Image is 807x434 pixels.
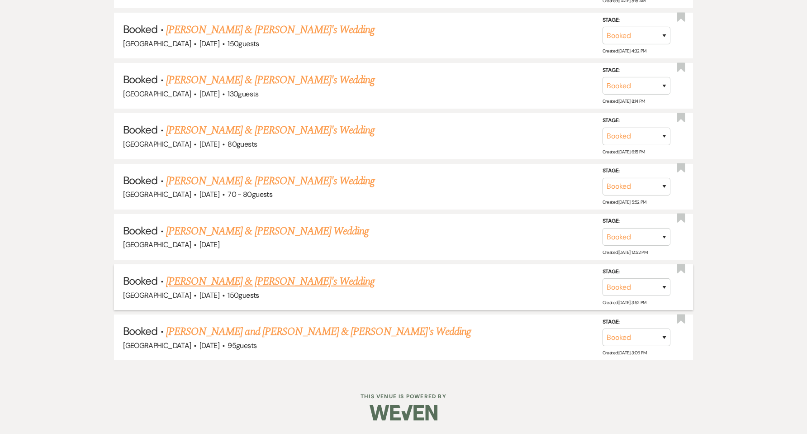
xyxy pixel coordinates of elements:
span: 80 guests [228,139,257,149]
a: [PERSON_NAME] & [PERSON_NAME]'s Wedding [166,22,375,38]
label: Stage: [603,267,670,277]
span: [GEOGRAPHIC_DATA] [123,190,191,199]
span: Booked [123,224,157,238]
span: Created: [DATE] 8:14 PM [603,98,645,104]
span: 70 - 80 guests [228,190,272,199]
span: 150 guests [228,291,259,300]
span: 95 guests [228,341,256,350]
span: Created: [DATE] 6:15 PM [603,149,645,155]
label: Stage: [603,166,670,176]
span: [DATE] [199,89,219,99]
span: [DATE] [199,190,219,199]
span: Booked [123,72,157,86]
span: [DATE] [199,139,219,149]
span: [GEOGRAPHIC_DATA] [123,240,191,249]
span: [DATE] [199,291,219,300]
a: [PERSON_NAME] & [PERSON_NAME]'s Wedding [166,122,375,138]
span: [DATE] [199,240,219,249]
span: [GEOGRAPHIC_DATA] [123,139,191,149]
span: [GEOGRAPHIC_DATA] [123,341,191,350]
span: Created: [DATE] 3:06 PM [603,350,647,356]
span: Created: [DATE] 12:52 PM [603,249,647,255]
label: Stage: [603,15,670,25]
span: Created: [DATE] 4:32 PM [603,48,646,54]
span: [GEOGRAPHIC_DATA] [123,89,191,99]
img: Weven Logo [370,397,437,429]
a: [PERSON_NAME] & [PERSON_NAME] Wedding [166,223,369,239]
span: Booked [123,324,157,338]
a: [PERSON_NAME] and [PERSON_NAME] & [PERSON_NAME]'s Wedding [166,324,471,340]
span: Booked [123,22,157,36]
label: Stage: [603,317,670,327]
span: [DATE] [199,39,219,48]
span: [GEOGRAPHIC_DATA] [123,291,191,300]
a: [PERSON_NAME] & [PERSON_NAME]'s Wedding [166,273,375,290]
span: [GEOGRAPHIC_DATA] [123,39,191,48]
span: Booked [123,123,157,137]
label: Stage: [603,216,670,226]
a: [PERSON_NAME] & [PERSON_NAME]'s Wedding [166,72,375,88]
span: Created: [DATE] 5:52 PM [603,199,646,205]
label: Stage: [603,66,670,76]
a: [PERSON_NAME] & [PERSON_NAME]'s Wedding [166,173,375,189]
span: 130 guests [228,89,258,99]
span: Created: [DATE] 3:52 PM [603,300,646,305]
span: Booked [123,274,157,288]
label: Stage: [603,116,670,126]
span: 150 guests [228,39,259,48]
span: Booked [123,173,157,187]
span: [DATE] [199,341,219,350]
